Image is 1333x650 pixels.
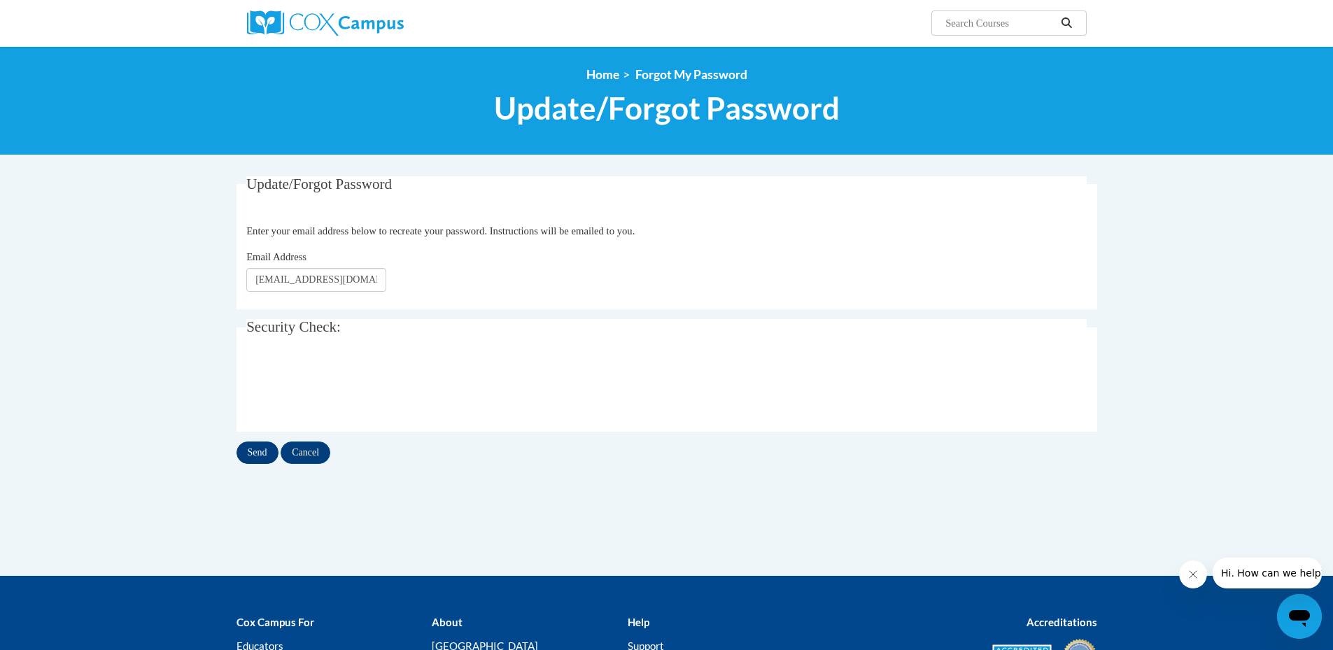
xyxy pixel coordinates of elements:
[432,616,463,628] b: About
[494,90,840,127] span: Update/Forgot Password
[247,10,404,36] img: Cox Campus
[237,441,278,464] input: Send
[246,176,392,192] span: Update/Forgot Password
[635,67,747,82] span: Forgot My Password
[246,318,341,335] span: Security Check:
[281,441,330,464] input: Cancel
[8,10,113,21] span: Hi. How can we help?
[246,225,635,236] span: Enter your email address below to recreate your password. Instructions will be emailed to you.
[247,10,513,36] a: Cox Campus
[1213,558,1322,588] iframe: Message from company
[237,616,314,628] b: Cox Campus For
[1179,560,1207,588] iframe: Close message
[1027,616,1097,628] b: Accreditations
[246,251,306,262] span: Email Address
[628,616,649,628] b: Help
[246,268,386,292] input: Email
[944,15,1056,31] input: Search Courses
[586,67,619,82] a: Home
[1056,15,1077,31] button: Search
[246,360,459,414] iframe: reCAPTCHA
[1277,594,1322,639] iframe: Button to launch messaging window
